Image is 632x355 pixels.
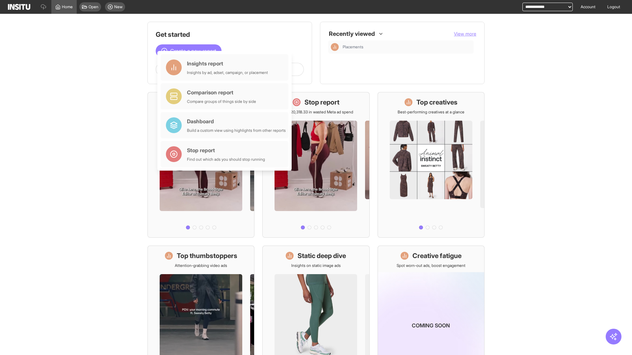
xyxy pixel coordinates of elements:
[331,43,339,51] div: Insights
[291,263,341,268] p: Insights on static image ads
[187,146,265,154] div: Stop report
[378,92,485,238] a: Top creativesBest-performing creatives at a glance
[262,92,369,238] a: Stop reportSave £20,318.33 in wasted Meta ad spend
[8,4,30,10] img: Logo
[156,30,304,39] h1: Get started
[187,70,268,75] div: Insights by ad, adset, campaign, or placement
[187,88,256,96] div: Comparison report
[62,4,73,10] span: Home
[170,47,216,55] span: Create a new report
[187,157,265,162] div: Find out which ads you should stop running
[177,251,237,260] h1: Top thumbstoppers
[279,109,353,115] p: Save £20,318.33 in wasted Meta ad spend
[343,44,363,50] span: Placements
[343,44,471,50] span: Placements
[187,99,256,104] div: Compare groups of things side by side
[147,92,254,238] a: What's live nowSee all active ads instantly
[298,251,346,260] h1: Static deep dive
[416,98,458,107] h1: Top creatives
[304,98,339,107] h1: Stop report
[187,128,286,133] div: Build a custom view using highlights from other reports
[398,109,464,115] p: Best-performing creatives at a glance
[114,4,122,10] span: New
[187,117,286,125] div: Dashboard
[454,31,476,37] button: View more
[89,4,98,10] span: Open
[187,59,268,67] div: Insights report
[156,44,222,58] button: Create a new report
[175,263,227,268] p: Attention-grabbing video ads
